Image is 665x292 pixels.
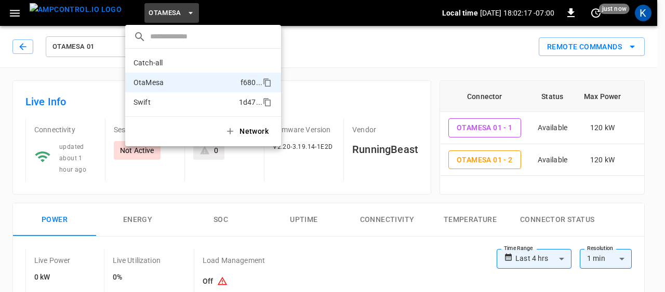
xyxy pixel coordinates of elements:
[219,121,277,142] button: Network
[134,97,235,107] p: Swift
[262,76,273,89] div: copy
[262,96,273,108] div: copy
[134,58,235,68] p: Catch-all
[134,77,236,88] p: OtaMesa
